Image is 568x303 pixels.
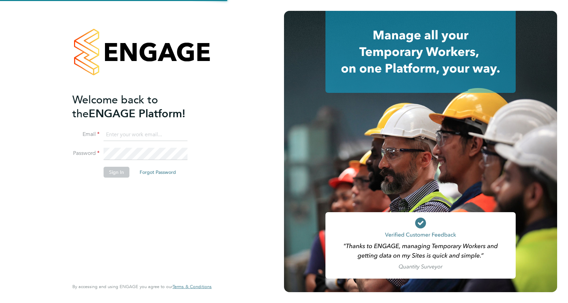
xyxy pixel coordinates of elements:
span: Welcome back to the [72,93,158,120]
span: By accessing and using ENGAGE you agree to our [72,284,212,289]
label: Password [72,150,100,157]
button: Forgot Password [134,167,181,178]
label: Email [72,131,100,138]
a: Terms & Conditions [173,284,212,289]
button: Sign In [104,167,129,178]
input: Enter your work email... [104,129,188,141]
h2: ENGAGE Platform! [72,93,205,121]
